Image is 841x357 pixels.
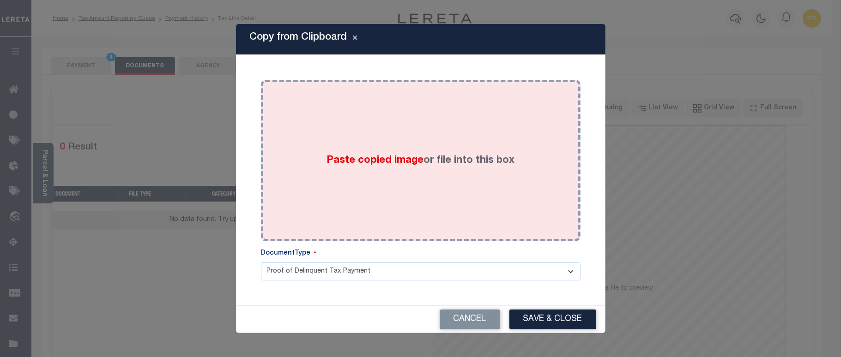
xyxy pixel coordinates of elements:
[327,155,424,166] span: Paste copied image
[440,309,500,329] button: Cancel
[509,309,596,329] button: Save & Close
[261,249,316,259] label: DocumentType
[250,31,347,43] h5: Copy from Clipboard
[327,153,514,168] label: or file into this box
[347,34,363,45] button: Close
